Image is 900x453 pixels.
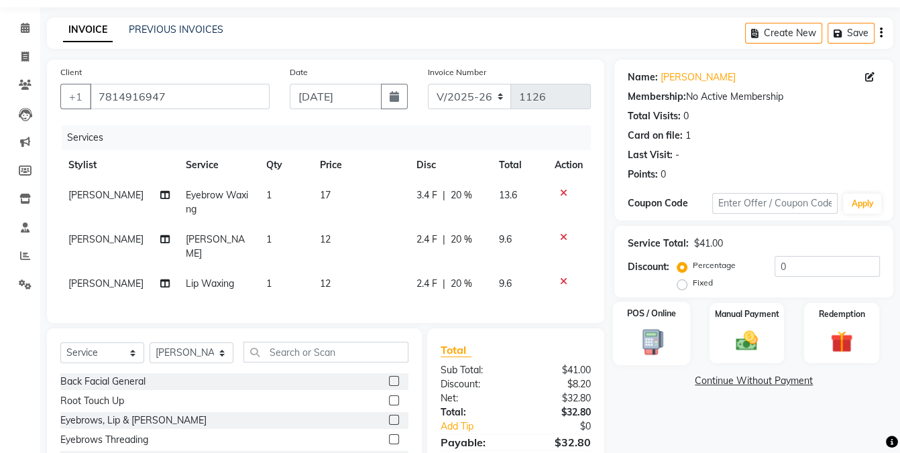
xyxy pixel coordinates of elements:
th: Price [312,150,408,180]
div: Service Total: [628,237,689,251]
div: Payable: [431,434,516,450]
div: Eyebrows, Lip & [PERSON_NAME] [60,413,207,428]
button: Create New [745,23,822,44]
div: $32.80 [516,434,601,450]
div: $41.00 [694,237,723,251]
span: 20 % [451,188,472,202]
a: INVOICE [63,18,113,42]
a: Add Tip [431,419,530,434]
span: | [443,277,445,291]
div: Total Visits: [628,109,681,123]
div: 0 [661,168,666,182]
img: _pos-terminal.svg [633,328,671,355]
div: 1 [685,129,691,143]
span: Lip Waxing [186,277,234,289]
span: 3.4 F [416,188,437,202]
span: 20 % [451,277,472,291]
span: 1 [266,189,272,201]
span: [PERSON_NAME] [68,189,144,201]
button: Apply [843,194,881,214]
a: [PERSON_NAME] [661,70,736,84]
div: Coupon Code [628,196,712,210]
th: Total [491,150,547,180]
span: [PERSON_NAME] [186,233,245,259]
label: Manual Payment [714,308,779,320]
div: Points: [628,168,658,182]
label: Percentage [693,259,736,271]
button: Save [828,23,875,44]
span: 17 [320,189,331,201]
input: Search by Name/Mobile/Email/Code [90,84,270,109]
div: $32.80 [516,391,601,405]
th: Disc [408,150,490,180]
a: Continue Without Payment [617,374,891,388]
div: $8.20 [516,377,601,391]
span: Total [441,343,471,357]
span: 9.6 [499,277,512,289]
div: Root Touch Up [60,394,124,408]
div: $32.80 [516,405,601,419]
div: Discount: [431,377,516,391]
div: 0 [683,109,689,123]
span: | [443,188,445,202]
div: Sub Total: [431,363,516,377]
span: 20 % [451,233,472,247]
label: Client [60,66,82,78]
th: Service [178,150,258,180]
input: Search or Scan [243,342,408,363]
div: Eyebrows Threading [60,433,148,447]
img: _cash.svg [729,328,765,354]
span: 2.4 F [416,233,437,247]
img: _gift.svg [824,328,860,356]
span: 1 [266,277,272,289]
div: Last Visit: [628,148,673,162]
label: Date [290,66,308,78]
label: Invoice Number [428,66,486,78]
span: [PERSON_NAME] [68,233,144,245]
span: 1 [266,233,272,245]
label: Redemption [818,308,864,320]
div: - [675,148,679,162]
div: Card on file: [628,129,683,143]
div: No Active Membership [628,90,880,104]
div: Name: [628,70,658,84]
th: Action [547,150,591,180]
a: PREVIOUS INVOICES [129,23,223,36]
span: Eyebrow Waxing [186,189,248,215]
span: 12 [320,277,331,289]
input: Enter Offer / Coupon Code [712,193,838,214]
button: +1 [60,84,91,109]
span: 12 [320,233,331,245]
span: 2.4 F [416,277,437,291]
th: Qty [258,150,312,180]
div: $0 [530,419,601,434]
div: $41.00 [516,363,601,377]
span: [PERSON_NAME] [68,277,144,289]
div: Membership: [628,90,686,104]
div: Total: [431,405,516,419]
div: Services [62,125,601,150]
span: 9.6 [499,233,512,245]
div: Discount: [628,260,669,274]
label: Fixed [693,277,713,289]
label: POS / Online [627,307,677,320]
div: Net: [431,391,516,405]
span: | [443,233,445,247]
span: 13.6 [499,189,517,201]
th: Stylist [60,150,178,180]
div: Back Facial General [60,375,146,389]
